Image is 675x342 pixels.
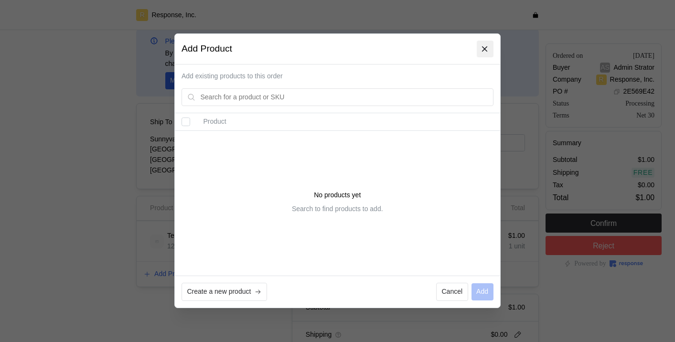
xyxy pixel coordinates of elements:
input: Select all records [182,118,190,127]
input: Search for a product or SKU [201,89,488,106]
button: Cancel [436,283,468,301]
button: Create a new product [182,283,267,301]
h3: Add Product [182,43,232,56]
p: Create a new product [187,287,251,298]
p: Cancel [442,287,463,298]
p: Product [204,117,493,128]
p: Add existing products to this order [182,71,493,82]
